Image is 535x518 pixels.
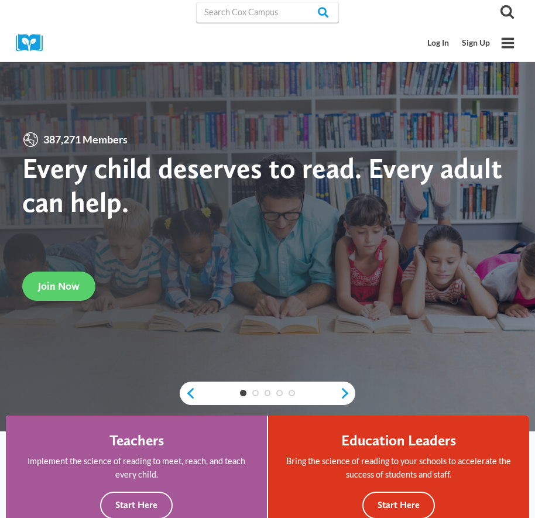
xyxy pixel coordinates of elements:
[16,34,51,52] img: Cox Campus
[421,32,496,54] nav: Secondary Mobile Navigation
[240,390,246,396] a: 1
[109,431,164,449] h4: Teachers
[252,390,259,396] a: 2
[496,32,519,54] button: Open menu
[421,32,456,54] a: Log In
[289,390,295,396] a: 5
[22,272,95,300] a: Join Now
[180,387,196,400] a: previous
[341,431,456,449] h4: Education Leaders
[22,151,502,218] strong: Every child deserves to read. Every adult can help.
[339,387,355,400] a: next
[196,2,339,23] input: Search Cox Campus
[276,390,283,396] a: 4
[22,454,251,481] p: Implement the science of reading to meet, reach, and teach every child.
[265,390,271,396] a: 3
[284,454,513,481] p: Bring the science of reading to your schools to accelerate the success of students and staff.
[39,131,132,148] span: 387,271 Members
[455,32,496,54] a: Sign Up
[38,280,80,292] span: Join Now
[180,382,355,405] div: content slider buttons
